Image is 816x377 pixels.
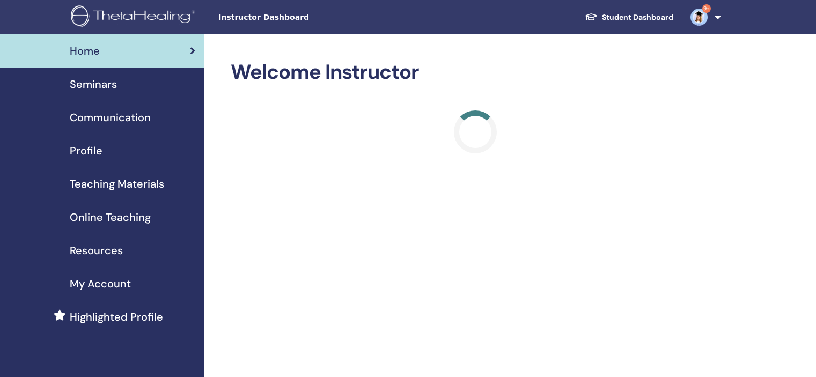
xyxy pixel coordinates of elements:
img: default.jpg [690,9,708,26]
span: Profile [70,143,102,159]
span: Teaching Materials [70,176,164,192]
img: graduation-cap-white.svg [585,12,598,21]
h2: Welcome Instructor [231,60,719,85]
span: Highlighted Profile [70,309,163,325]
span: My Account [70,276,131,292]
span: Online Teaching [70,209,151,225]
span: Instructor Dashboard [218,12,379,23]
span: Home [70,43,100,59]
span: Seminars [70,76,117,92]
span: Resources [70,242,123,258]
span: Communication [70,109,151,125]
img: logo.png [71,5,199,29]
span: 9+ [702,4,711,13]
a: Student Dashboard [576,8,682,27]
